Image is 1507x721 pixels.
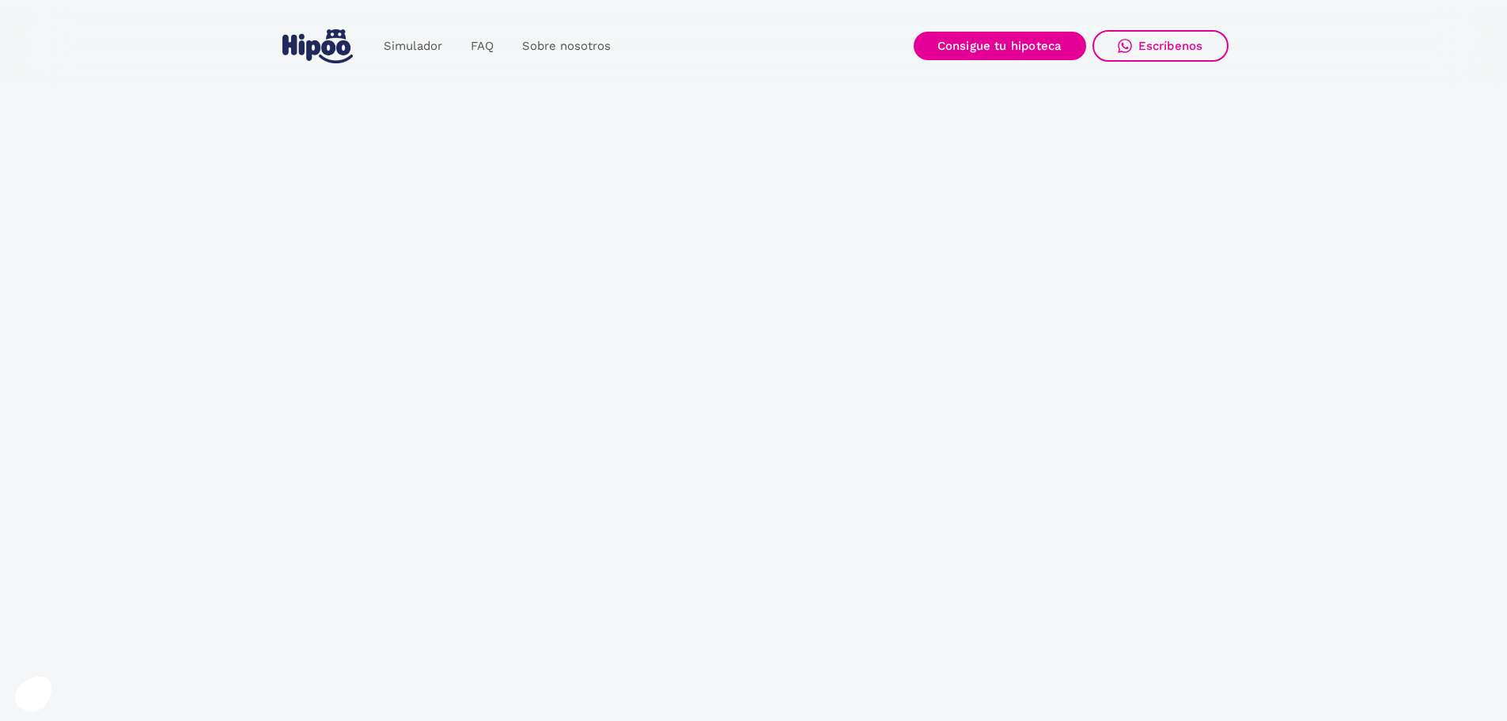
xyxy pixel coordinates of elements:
[279,23,357,70] a: home
[508,31,625,62] a: Sobre nosotros
[1138,39,1203,53] div: Escríbenos
[369,31,456,62] a: Simulador
[914,32,1086,60] a: Consigue tu hipoteca
[456,31,508,62] a: FAQ
[1092,30,1229,62] a: Escríbenos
